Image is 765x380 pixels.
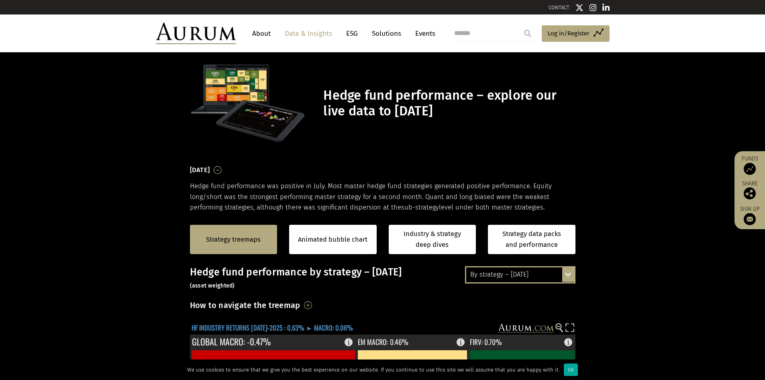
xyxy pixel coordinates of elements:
a: About [248,26,275,41]
h3: How to navigate the treemap [190,298,300,312]
small: (asset weighted) [190,282,235,289]
span: Log in/Register [548,29,590,38]
img: Sign up to our newsletter [744,213,756,225]
img: Aurum [156,23,236,44]
p: Hedge fund performance was positive in July. Most master hedge fund strategies generated positive... [190,181,575,213]
a: Animated bubble chart [298,234,367,245]
img: Access Funds [744,163,756,175]
div: By strategy – [DATE] [466,267,574,282]
input: Submit [520,25,536,41]
img: Share this post [744,187,756,199]
a: CONTACT [549,4,569,10]
div: Ok [564,364,578,376]
div: Share [738,181,761,199]
a: Industry & strategy deep dives [389,225,476,254]
img: Linkedin icon [602,4,610,12]
img: Twitter icon [575,4,583,12]
span: sub-strategy [401,203,439,211]
a: ESG [342,26,362,41]
img: Instagram icon [590,4,597,12]
a: Log in/Register [542,25,610,42]
a: Sign up [738,205,761,225]
h3: [DATE] [190,164,210,176]
a: Strategy data packs and performance [488,225,575,254]
h1: Hedge fund performance – explore our live data to [DATE] [323,88,573,119]
a: Funds [738,155,761,175]
a: Data & Insights [281,26,336,41]
h3: Hedge fund performance by strategy – [DATE] [190,266,575,290]
a: Strategy treemaps [206,234,261,245]
a: Events [411,26,435,41]
a: Solutions [368,26,405,41]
